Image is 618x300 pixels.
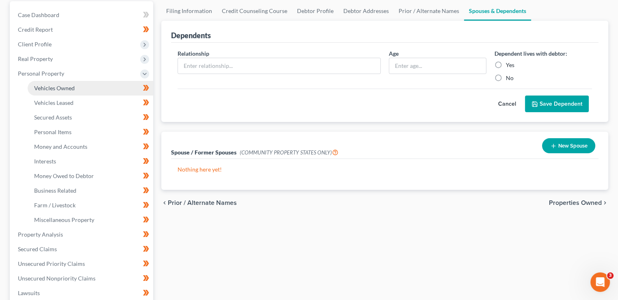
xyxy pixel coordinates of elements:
[161,200,168,206] i: chevron_left
[28,198,153,213] a: Farm / Livestock
[28,154,153,169] a: Interests
[389,58,486,74] input: Enter age...
[28,183,153,198] a: Business Related
[34,99,74,106] span: Vehicles Leased
[494,49,567,58] label: Dependent lives with debtor:
[18,289,40,296] span: Lawsuits
[18,11,59,18] span: Case Dashboard
[464,1,531,21] a: Spouses & Dependents
[178,58,380,74] input: Enter relationship...
[217,1,292,21] a: Credit Counseling Course
[28,81,153,96] a: Vehicles Owned
[168,200,237,206] span: Prior / Alternate Names
[171,30,211,40] div: Dependents
[34,216,94,223] span: Miscellaneous Property
[18,55,53,62] span: Real Property
[34,114,72,121] span: Secured Assets
[18,70,64,77] span: Personal Property
[34,187,76,194] span: Business Related
[506,61,514,69] label: Yes
[161,1,217,21] a: Filing Information
[292,1,338,21] a: Debtor Profile
[542,138,595,153] button: New Spouse
[28,125,153,139] a: Personal Items
[34,202,76,209] span: Farm / Livestock
[607,272,614,279] span: 3
[34,158,56,165] span: Interests
[506,74,514,82] label: No
[11,271,153,286] a: Unsecured Nonpriority Claims
[11,22,153,37] a: Credit Report
[18,275,95,282] span: Unsecured Nonpriority Claims
[178,165,592,174] p: Nothing here yet!
[338,1,394,21] a: Debtor Addresses
[34,128,72,135] span: Personal Items
[34,143,87,150] span: Money and Accounts
[28,169,153,183] a: Money Owed to Debtor
[28,139,153,154] a: Money and Accounts
[18,246,57,252] span: Secured Claims
[178,50,209,57] span: Relationship
[11,257,153,271] a: Unsecured Priority Claims
[11,227,153,242] a: Property Analysis
[28,213,153,227] a: Miscellaneous Property
[18,260,85,267] span: Unsecured Priority Claims
[389,49,399,58] label: Age
[34,85,75,91] span: Vehicles Owned
[18,41,52,48] span: Client Profile
[18,231,63,238] span: Property Analysis
[489,96,525,112] button: Cancel
[28,110,153,125] a: Secured Assets
[11,242,153,257] a: Secured Claims
[11,8,153,22] a: Case Dashboard
[549,200,608,206] button: Properties Owned chevron_right
[171,149,236,156] span: Spouse / Former Spouses
[525,96,589,113] button: Save Dependent
[240,149,338,156] span: (COMMUNITY PROPERTY STATES ONLY)
[161,200,237,206] button: chevron_left Prior / Alternate Names
[394,1,464,21] a: Prior / Alternate Names
[28,96,153,110] a: Vehicles Leased
[18,26,53,33] span: Credit Report
[602,200,608,206] i: chevron_right
[590,272,610,292] iframe: Intercom live chat
[549,200,602,206] span: Properties Owned
[34,172,94,179] span: Money Owed to Debtor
